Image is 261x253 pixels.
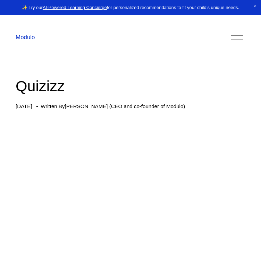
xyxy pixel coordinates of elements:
[16,34,35,41] a: Modulo
[65,103,185,109] a: [PERSON_NAME] (CEO and co-founder of Modulo)
[16,103,32,109] span: [DATE]
[16,76,245,96] h1: Quizizz
[16,119,245,248] iframe: Quizizz for all: Then and Now (aww) 🥲
[43,5,107,10] a: AI-Powered Learning Concierge
[41,103,185,110] div: Written By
